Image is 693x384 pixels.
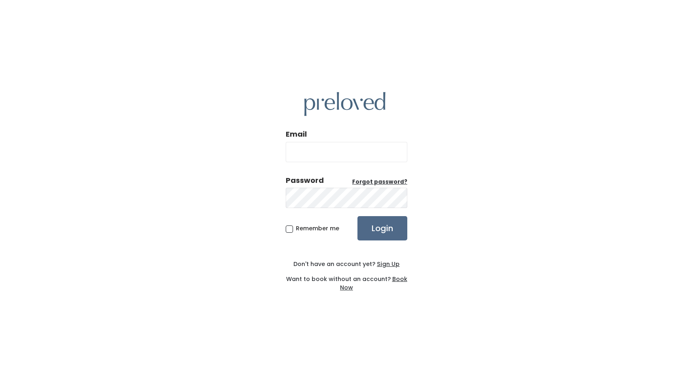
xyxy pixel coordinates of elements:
u: Sign Up [377,260,400,268]
span: Remember me [296,224,339,232]
a: Book Now [340,275,407,292]
a: Forgot password? [352,178,407,186]
label: Email [286,129,307,139]
a: Sign Up [375,260,400,268]
div: Don't have an account yet? [286,260,407,268]
img: preloved logo [304,92,385,116]
u: Forgot password? [352,178,407,186]
input: Login [357,216,407,240]
div: Want to book without an account? [286,268,407,292]
div: Password [286,175,324,186]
